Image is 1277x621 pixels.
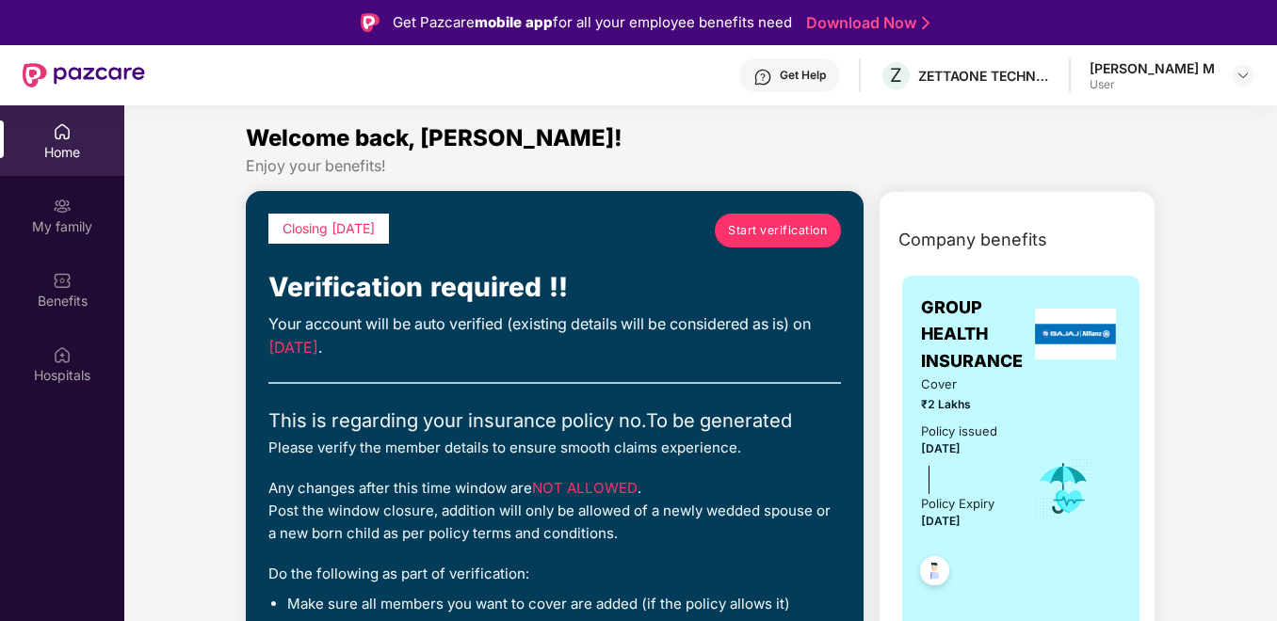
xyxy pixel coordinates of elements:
[921,514,961,528] span: [DATE]
[53,271,72,290] img: svg+xml;base64,PHN2ZyBpZD0iQmVuZWZpdHMiIHhtbG5zPSJodHRwOi8vd3d3LnczLm9yZy8yMDAwL3N2ZyIgd2lkdGg9Ij...
[921,441,961,455] span: [DATE]
[268,563,841,585] div: Do the following as part of verification:
[53,122,72,141] img: svg+xml;base64,PHN2ZyBpZD0iSG9tZSIgeG1sbnM9Imh0dHA6Ly93d3cudzMub3JnLzIwMDAvc3ZnIiB3aWR0aD0iMjAiIG...
[246,124,622,151] span: Welcome back, [PERSON_NAME]!
[1236,68,1251,83] img: svg+xml;base64,PHN2ZyBpZD0iRHJvcGRvd24tMzJ4MzIiIHhtbG5zPSJodHRwOi8vd3d3LnczLm9yZy8yMDAwL3N2ZyIgd2...
[753,68,772,87] img: svg+xml;base64,PHN2ZyBpZD0iSGVscC0zMngzMiIgeG1sbnM9Imh0dHA6Ly93d3cudzMub3JnLzIwMDAvc3ZnIiB3aWR0aD...
[268,437,841,459] div: Please verify the member details to ensure smooth claims experience.
[1090,77,1215,92] div: User
[890,64,902,87] span: Z
[532,479,638,497] span: NOT ALLOWED
[1035,309,1116,359] img: insurerLogo
[1090,59,1215,77] div: [PERSON_NAME] M
[921,396,1008,414] span: ₹2 Lakhs
[53,345,72,364] img: svg+xml;base64,PHN2ZyBpZD0iSG9zcGl0YWxzIiB4bWxucz0iaHR0cDovL3d3dy53My5vcmcvMjAwMC9zdmciIHdpZHRoPS...
[268,406,841,437] div: This is regarding your insurance policy no. To be generated
[912,550,958,597] img: svg+xml;base64,PHN2ZyB4bWxucz0iaHR0cDovL3d3dy53My5vcmcvMjAwMC9zdmciIHdpZHRoPSI0OC45NDMiIGhlaWdodD...
[268,312,841,359] div: Your account will be auto verified (existing details will be considered as is) on .
[53,197,72,215] img: svg+xml;base64,PHN2ZyB3aWR0aD0iMjAiIGhlaWdodD0iMjAiIHZpZXdCb3g9IjAgMCAyMCAyMCIgZmlsbD0ibm9uZSIgeG...
[921,422,997,441] div: Policy issued
[715,214,841,247] a: Start verification
[921,374,1008,394] span: Cover
[921,295,1030,374] span: GROUP HEALTH INSURANCE
[921,494,994,514] div: Policy Expiry
[922,13,929,33] img: Stroke
[283,220,375,236] span: Closing [DATE]
[287,595,841,613] li: Make sure all members you want to cover are added (if the policy allows it)
[806,13,924,33] a: Download Now
[268,266,841,308] div: Verification required !!
[23,63,145,88] img: New Pazcare Logo
[918,67,1050,85] div: ZETTAONE TECHNOLOGIES INDIA PRIVATE LIMITED
[1033,457,1094,519] img: icon
[393,11,792,34] div: Get Pazcare for all your employee benefits need
[361,13,380,32] img: Logo
[728,221,827,239] span: Start verification
[898,227,1047,253] span: Company benefits
[780,68,826,83] div: Get Help
[246,156,1156,176] div: Enjoy your benefits!
[475,13,553,31] strong: mobile app
[268,338,318,357] span: [DATE]
[268,477,841,544] div: Any changes after this time window are . Post the window closure, addition will only be allowed o...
